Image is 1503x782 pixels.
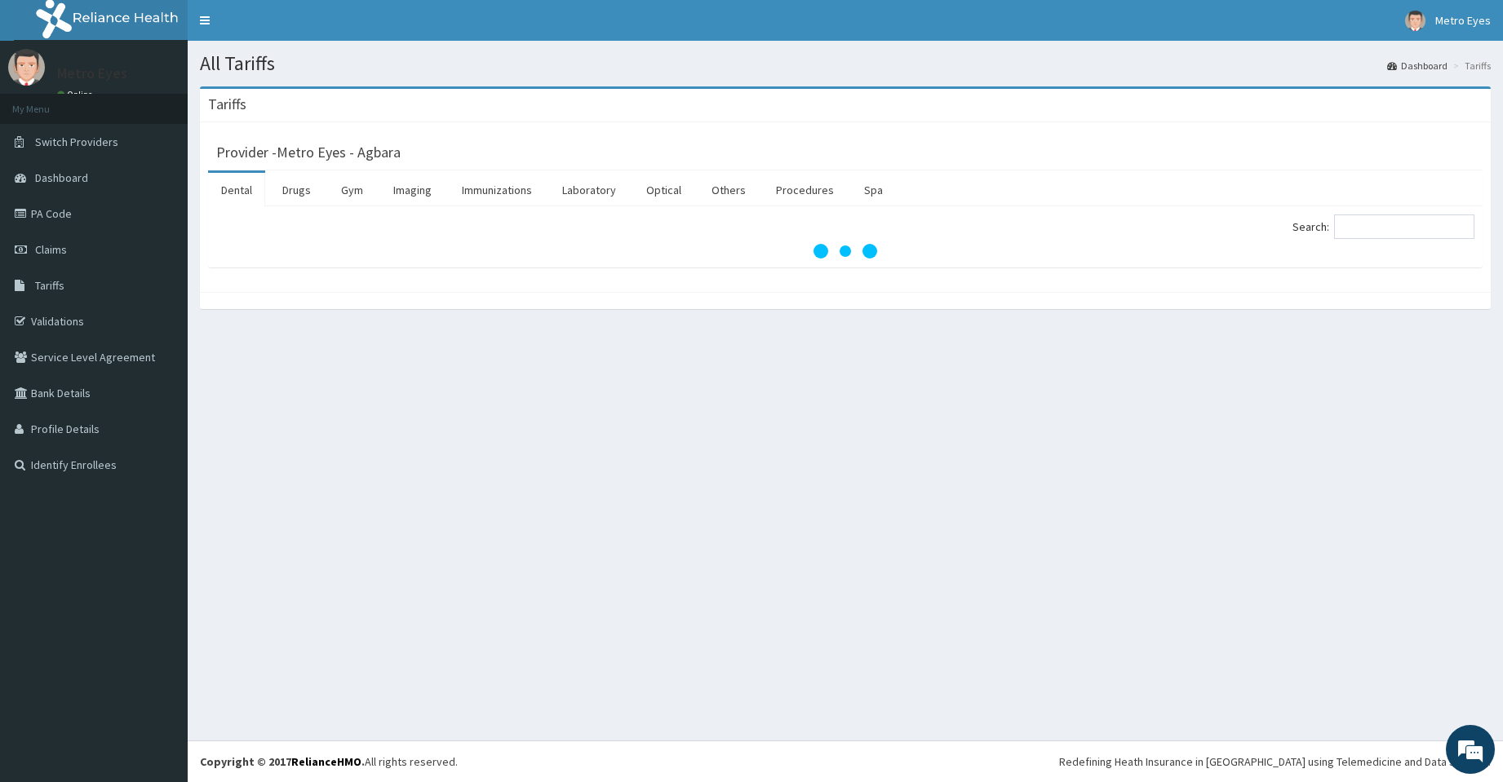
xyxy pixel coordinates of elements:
[698,173,759,207] a: Others
[208,97,246,112] h3: Tariffs
[35,242,67,257] span: Claims
[35,135,118,149] span: Switch Providers
[1449,59,1491,73] li: Tariffs
[57,66,127,81] p: Metro Eyes
[1387,59,1448,73] a: Dashboard
[188,740,1503,782] footer: All rights reserved.
[1405,11,1425,31] img: User Image
[851,173,896,207] a: Spa
[1334,214,1474,239] input: Search:
[57,89,96,100] a: Online
[1059,753,1491,770] div: Redefining Heath Insurance in [GEOGRAPHIC_DATA] using Telemedicine and Data Science!
[208,173,265,207] a: Dental
[633,173,694,207] a: Optical
[1435,13,1491,28] span: Metro Eyes
[35,278,64,293] span: Tariffs
[200,53,1491,74] h1: All Tariffs
[813,219,878,284] svg: audio-loading
[216,145,401,160] h3: Provider - Metro Eyes - Agbara
[549,173,629,207] a: Laboratory
[380,173,445,207] a: Imaging
[269,173,324,207] a: Drugs
[1292,214,1474,239] label: Search:
[763,173,847,207] a: Procedures
[200,754,365,769] strong: Copyright © 2017 .
[35,170,88,185] span: Dashboard
[449,173,545,207] a: Immunizations
[328,173,376,207] a: Gym
[8,49,45,86] img: User Image
[291,754,361,769] a: RelianceHMO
